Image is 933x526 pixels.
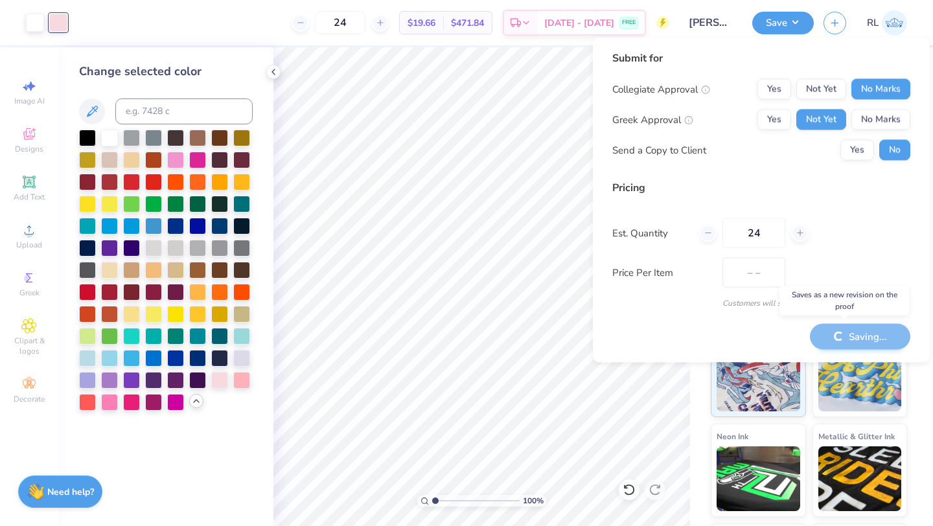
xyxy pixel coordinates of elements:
button: Yes [757,79,791,100]
span: Upload [16,240,42,250]
span: Neon Ink [717,429,748,443]
img: Ryan Leale [882,10,907,36]
div: Submit for [612,51,910,66]
span: FREE [622,18,636,27]
div: Customers will see this price on HQ. [612,297,910,309]
div: Send a Copy to Client [612,143,706,157]
span: Decorate [14,394,45,404]
label: Est. Quantity [612,225,689,240]
label: Price Per Item [612,265,713,280]
button: Yes [757,109,791,130]
span: [DATE] - [DATE] [544,16,614,30]
button: Yes [840,140,874,161]
img: Puff Ink [818,347,902,411]
span: Image AI [14,96,45,106]
button: No Marks [851,79,910,100]
span: Designs [15,144,43,154]
div: Saves as a new revision on the proof [779,286,909,315]
img: Neon Ink [717,446,800,511]
div: Collegiate Approval [612,82,710,97]
input: e.g. 7428 c [115,98,253,124]
input: – – [315,11,365,34]
span: $19.66 [408,16,435,30]
span: Metallic & Glitter Ink [818,429,895,443]
span: RL [867,16,879,30]
a: RL [867,10,907,36]
input: Untitled Design [679,10,743,36]
div: Pricing [612,180,910,196]
div: Change selected color [79,63,253,80]
input: – – [722,218,785,248]
button: Not Yet [796,79,846,100]
span: Clipart & logos [6,336,52,356]
button: Not Yet [796,109,846,130]
button: No [879,140,910,161]
span: Add Text [14,192,45,202]
span: Greek [19,288,40,298]
div: Greek Approval [612,112,693,127]
img: Standard [717,347,800,411]
img: Metallic & Glitter Ink [818,446,902,511]
button: No Marks [851,109,910,130]
span: 100 % [523,495,544,507]
button: Save [752,12,814,34]
span: $471.84 [451,16,484,30]
strong: Need help? [47,486,94,498]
